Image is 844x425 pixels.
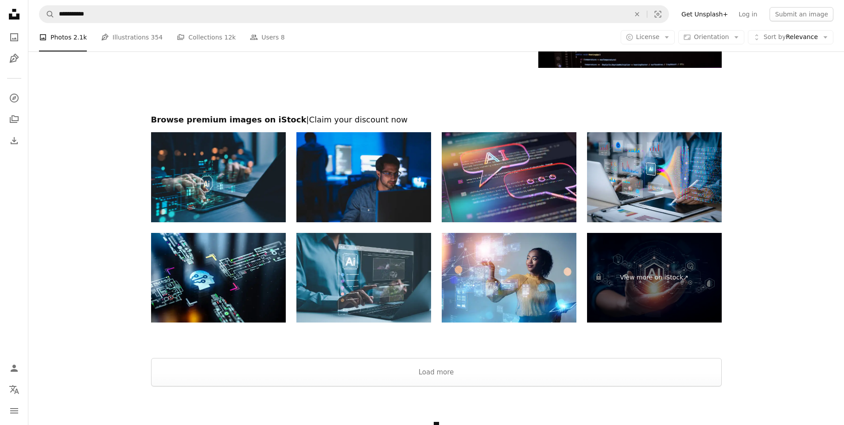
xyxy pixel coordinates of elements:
img: AI image creation technology. Man use AI software on a laptop to generate images, showcasing a fu... [296,233,431,323]
button: License [621,30,675,44]
img: A software developer is thinking on improving the efficiency of the AI system. [296,132,431,222]
button: Language [5,381,23,398]
a: Log in [733,7,762,21]
a: Download History [5,132,23,150]
span: Relevance [763,33,818,42]
form: Find visuals sitewide [39,5,669,23]
a: Photos [5,28,23,46]
a: Log in / Sign up [5,359,23,377]
img: The power of modern AI engines. AI central core processing and transferring data between differen... [151,233,286,323]
a: Get Unsplash+ [676,7,733,21]
a: Explore [5,89,23,107]
a: Illustrations [5,50,23,67]
button: Submit an image [770,7,833,21]
h2: Browse premium images on iStock [151,114,722,125]
span: 354 [151,32,163,42]
a: View more on iStock↗ [587,233,722,323]
button: Orientation [678,30,744,44]
button: Load more [151,358,722,386]
a: Illustrations 354 [101,23,163,51]
img: Data analysis science and big data with AI technology. Analyst or Scientist uses a computer and d... [587,132,722,222]
span: Orientation [694,33,729,40]
a: Collections 12k [177,23,236,51]
span: Sort by [763,33,786,40]
span: License [636,33,660,40]
span: 8 [281,32,285,42]
a: Collections [5,110,23,128]
img: AI chatbot - Artificial Intelligence digital concept [442,132,576,222]
span: 12k [224,32,236,42]
button: Clear [627,6,647,23]
a: Home — Unsplash [5,5,23,25]
button: Menu [5,402,23,420]
button: Search Unsplash [39,6,54,23]
a: Users 8 [250,23,285,51]
img: Digital transformation concept. System engineering. Binary code. Programming. [442,233,576,323]
button: Visual search [647,6,669,23]
img: Humans are using laptops and computers to interact with AI, helping them create, code, train AI, ... [151,132,286,222]
button: Sort byRelevance [748,30,833,44]
span: | Claim your discount now [306,115,408,124]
